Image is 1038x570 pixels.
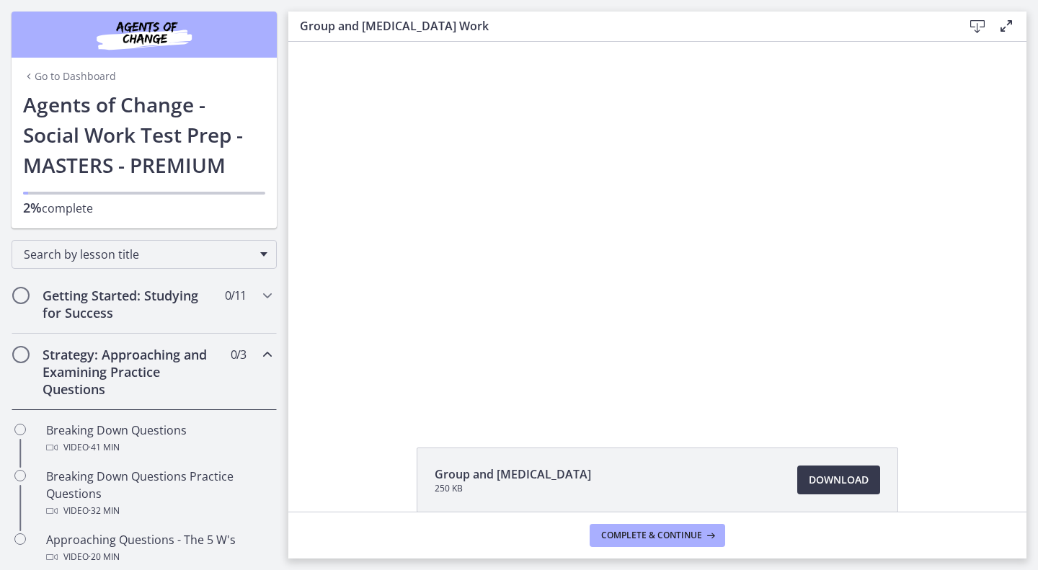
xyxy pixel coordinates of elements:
span: Complete & continue [601,530,702,541]
div: Search by lesson title [12,240,277,269]
img: Agents of Change [58,17,231,52]
span: · 32 min [89,502,120,520]
button: Complete & continue [590,524,725,547]
span: 2% [23,199,42,216]
div: Approaching Questions - The 5 W's [46,531,271,566]
span: Download [809,471,869,489]
div: Breaking Down Questions [46,422,271,456]
p: complete [23,199,265,217]
span: 250 KB [435,483,591,494]
div: Video [46,548,271,566]
h2: Strategy: Approaching and Examining Practice Questions [43,346,218,398]
span: 0 / 3 [231,346,246,363]
span: · 41 min [89,439,120,456]
div: Breaking Down Questions Practice Questions [46,468,271,520]
h1: Agents of Change - Social Work Test Prep - MASTERS - PREMIUM [23,89,265,180]
span: 0 / 11 [225,287,246,304]
a: Download [797,466,880,494]
a: Go to Dashboard [23,69,116,84]
h3: Group and [MEDICAL_DATA] Work [300,17,940,35]
h2: Getting Started: Studying for Success [43,287,218,321]
iframe: Video Lesson [288,42,1026,414]
span: Search by lesson title [24,246,253,262]
div: Video [46,502,271,520]
span: Group and [MEDICAL_DATA] [435,466,591,483]
span: · 20 min [89,548,120,566]
div: Video [46,439,271,456]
